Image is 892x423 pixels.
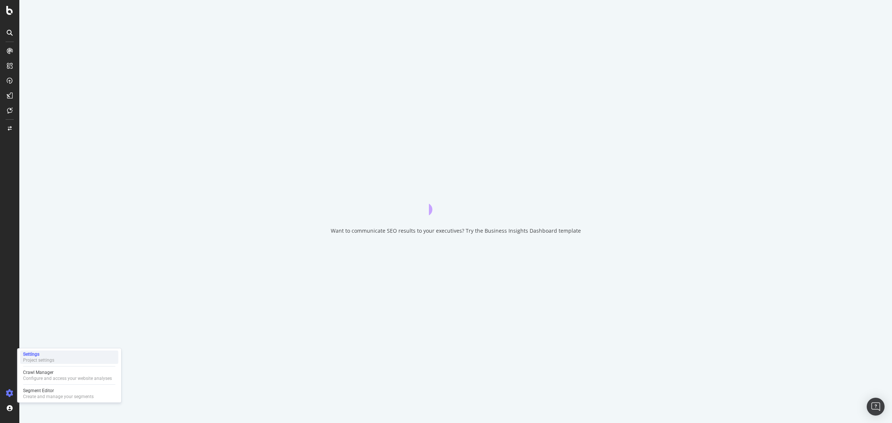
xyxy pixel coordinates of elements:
div: animation [429,188,482,215]
div: Settings [23,351,54,357]
a: SettingsProject settings [20,351,118,364]
a: Segment EditorCreate and manage your segments [20,387,118,400]
div: Open Intercom Messenger [867,398,885,416]
div: Create and manage your segments [23,394,94,400]
div: Crawl Manager [23,369,112,375]
a: Crawl ManagerConfigure and access your website analyses [20,369,118,382]
div: Want to communicate SEO results to your executives? Try the Business Insights Dashboard template [331,227,581,235]
div: Configure and access your website analyses [23,375,112,381]
div: Segment Editor [23,388,94,394]
div: Project settings [23,357,54,363]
